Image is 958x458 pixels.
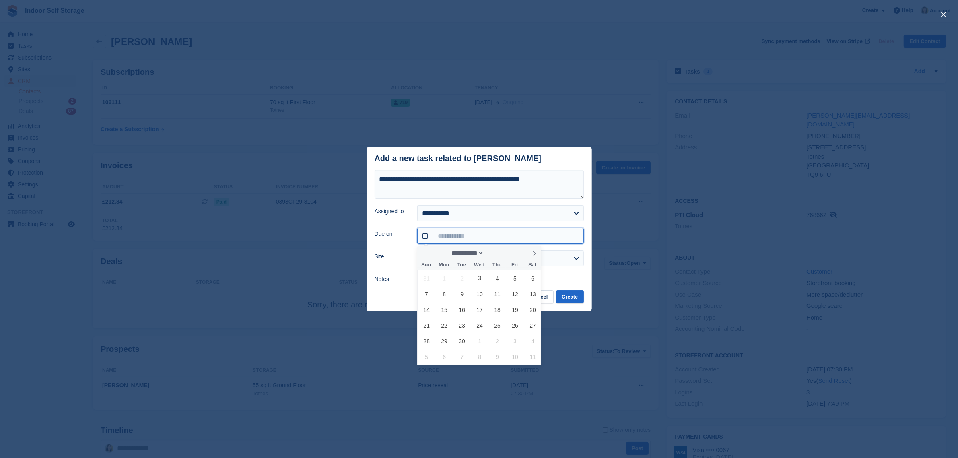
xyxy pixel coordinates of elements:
span: September 22, 2025 [437,318,452,333]
span: September 20, 2025 [525,302,541,318]
label: Assigned to [375,207,408,216]
label: Notes [375,275,408,283]
span: Tue [453,262,470,268]
label: Due on [375,230,408,238]
span: September 25, 2025 [490,318,505,333]
span: September 9, 2025 [454,286,470,302]
input: Year [484,249,509,257]
span: October 3, 2025 [507,333,523,349]
span: September 3, 2025 [472,270,488,286]
span: September 29, 2025 [437,333,452,349]
span: September 10, 2025 [472,286,488,302]
span: Sun [417,262,435,268]
span: September 28, 2025 [419,333,435,349]
span: September 16, 2025 [454,302,470,318]
span: October 1, 2025 [472,333,488,349]
span: September 19, 2025 [507,302,523,318]
span: September 5, 2025 [507,270,523,286]
span: October 8, 2025 [472,349,488,365]
span: September 30, 2025 [454,333,470,349]
span: October 2, 2025 [490,333,505,349]
span: October 9, 2025 [490,349,505,365]
button: Create [556,290,583,303]
span: September 14, 2025 [419,302,435,318]
span: Wed [470,262,488,268]
button: close [937,8,950,21]
span: September 1, 2025 [437,270,452,286]
span: September 23, 2025 [454,318,470,333]
span: Fri [506,262,523,268]
span: Mon [435,262,453,268]
span: October 10, 2025 [507,349,523,365]
span: October 11, 2025 [525,349,541,365]
label: Site [375,252,408,261]
span: September 24, 2025 [472,318,488,333]
span: September 13, 2025 [525,286,541,302]
span: October 7, 2025 [454,349,470,365]
span: September 11, 2025 [490,286,505,302]
span: September 17, 2025 [472,302,488,318]
span: September 27, 2025 [525,318,541,333]
span: September 21, 2025 [419,318,435,333]
span: October 6, 2025 [437,349,452,365]
span: September 7, 2025 [419,286,435,302]
span: August 31, 2025 [419,270,435,286]
span: October 4, 2025 [525,333,541,349]
select: Month [449,249,484,257]
span: September 26, 2025 [507,318,523,333]
span: September 6, 2025 [525,270,541,286]
span: Sat [523,262,541,268]
span: October 5, 2025 [419,349,435,365]
span: September 12, 2025 [507,286,523,302]
span: September 8, 2025 [437,286,452,302]
div: Add a new task related to [PERSON_NAME] [375,154,542,163]
span: September 4, 2025 [490,270,505,286]
span: September 18, 2025 [490,302,505,318]
span: Thu [488,262,506,268]
span: September 2, 2025 [454,270,470,286]
span: September 15, 2025 [437,302,452,318]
